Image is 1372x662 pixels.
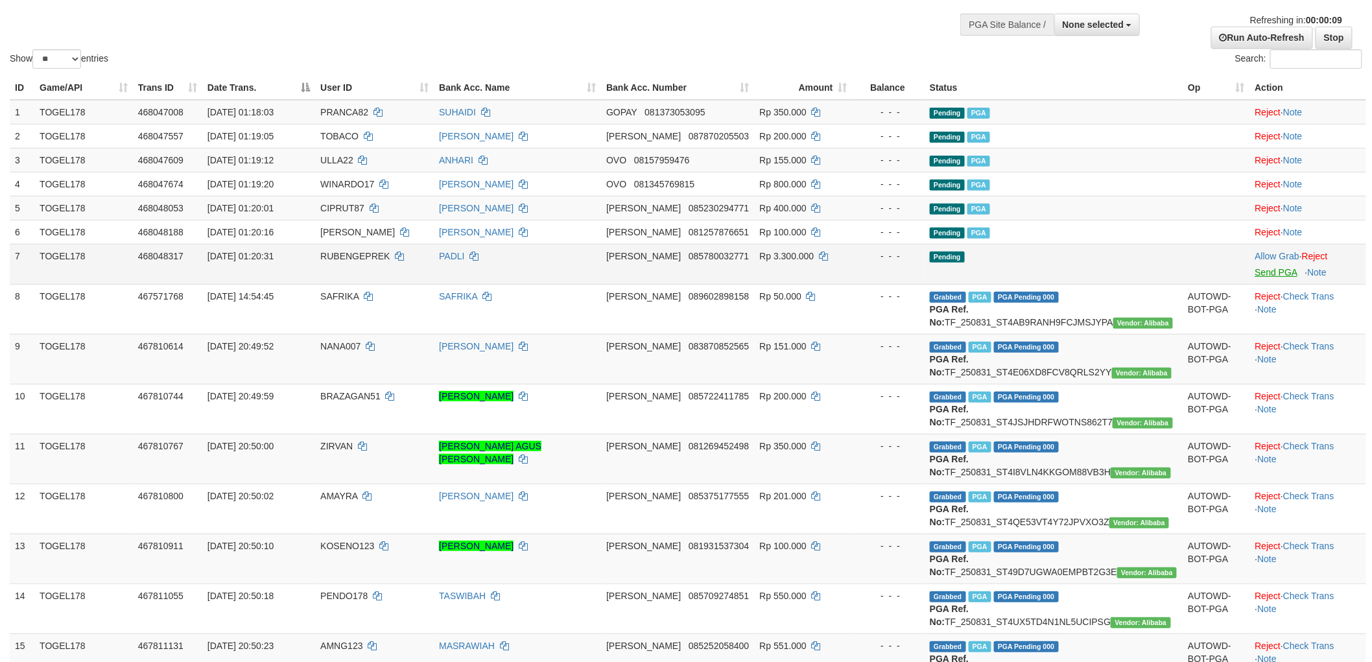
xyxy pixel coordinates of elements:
a: Check Trans [1283,591,1334,601]
td: TF_250831_ST4QE53VT4Y72JPVXO3Z [925,484,1183,534]
a: TASWIBAH [439,591,486,601]
span: Copy 089602898158 to clipboard [689,291,749,301]
span: Vendor URL: https://settle4.1velocity.biz [1117,567,1177,578]
a: [PERSON_NAME] [439,341,514,351]
span: [PERSON_NAME] [606,291,681,301]
span: Rp 50.000 [759,291,801,301]
th: Amount: activate to sort column ascending [754,76,852,100]
input: Search: [1270,49,1362,69]
span: PGA Pending [994,342,1059,353]
span: 468047557 [138,131,183,141]
td: TOGEL178 [34,434,133,484]
span: Marked by bilcs1 [967,204,990,215]
span: Rp 800.000 [759,179,806,189]
td: · · [1250,584,1366,633]
b: PGA Ref. No: [930,404,969,427]
span: Copy 085709274851 to clipboard [689,591,749,601]
span: 468047674 [138,179,183,189]
th: Status [925,76,1183,100]
span: Pending [930,228,965,239]
span: Rp 350.000 [759,441,806,451]
td: TOGEL178 [34,384,133,434]
div: - - - [858,178,919,191]
a: Note [1308,267,1327,278]
a: Note [1258,404,1277,414]
a: Reject [1255,541,1281,551]
a: Reject [1255,441,1281,451]
span: Marked by bilcs1 [969,491,991,502]
span: Marked by bilcs1 [969,342,991,353]
span: [DATE] 01:20:01 [207,203,274,213]
span: Pending [930,180,965,191]
a: [PERSON_NAME] [439,203,514,213]
span: Marked by bilcs1 [969,541,991,552]
b: PGA Ref. No: [930,604,969,627]
td: 4 [10,172,34,196]
span: BRAZAGAN51 [320,391,381,401]
td: 3 [10,148,34,172]
a: Reject [1255,179,1281,189]
span: [DATE] 20:49:59 [207,391,274,401]
span: Marked by bilcs1 [969,641,991,652]
div: - - - [858,290,919,303]
td: · · [1250,384,1366,434]
span: Vendor URL: https://settle4.1velocity.biz [1109,517,1169,528]
span: [PERSON_NAME] [606,251,681,261]
strong: 00:00:09 [1306,15,1342,25]
span: 468047609 [138,155,183,165]
a: PADLI [439,251,464,261]
span: AMNG123 [320,641,362,651]
td: TOGEL178 [34,484,133,534]
a: Note [1258,454,1277,464]
td: · · [1250,484,1366,534]
td: · · [1250,434,1366,484]
span: [DATE] 01:20:16 [207,227,274,237]
span: Pending [930,204,965,215]
span: 468047008 [138,107,183,117]
td: 13 [10,534,34,584]
span: PENDO178 [320,591,368,601]
span: PGA Pending [994,392,1059,403]
a: Note [1258,504,1277,514]
a: Note [1283,131,1303,141]
td: 5 [10,196,34,220]
td: TOGEL178 [34,334,133,384]
a: [PERSON_NAME] [439,391,514,401]
a: [PERSON_NAME] AGUS [PERSON_NAME] [439,441,541,464]
td: TOGEL178 [34,124,133,148]
span: [PERSON_NAME] [606,391,681,401]
span: [DATE] 01:20:31 [207,251,274,261]
span: RUBENGEPREK [320,251,390,261]
span: SAFRIKA [320,291,359,301]
span: Vendor URL: https://settle4.1velocity.biz [1113,318,1173,329]
a: SUHAIDI [439,107,476,117]
a: Reject [1255,641,1281,651]
span: Rp 350.000 [759,107,806,117]
span: Vendor URL: https://settle4.1velocity.biz [1111,467,1170,479]
span: Grabbed [930,541,966,552]
span: Marked by bilcs1 [969,442,991,453]
td: AUTOWD-BOT-PGA [1183,284,1249,334]
span: [PERSON_NAME] [606,203,681,213]
th: Bank Acc. Number: activate to sort column ascending [601,76,754,100]
span: Vendor URL: https://settle4.1velocity.biz [1113,418,1172,429]
div: - - - [858,639,919,652]
th: Game/API: activate to sort column ascending [34,76,133,100]
span: PGA Pending [994,491,1059,502]
a: Check Trans [1283,541,1334,551]
span: [DATE] 20:50:02 [207,491,274,501]
span: Rp 3.300.000 [759,251,814,261]
a: Note [1258,554,1277,564]
span: [PERSON_NAME] [606,227,681,237]
td: TOGEL178 [34,196,133,220]
span: Copy 08157959476 to clipboard [634,155,690,165]
div: - - - [858,490,919,502]
div: - - - [858,130,919,143]
td: 9 [10,334,34,384]
td: AUTOWD-BOT-PGA [1183,484,1249,534]
td: TF_250831_ST4UX5TD4N1NL5UCIPSG [925,584,1183,633]
span: 467811055 [138,591,183,601]
a: Reject [1302,251,1328,261]
span: [PERSON_NAME] [320,227,395,237]
td: · · [1250,534,1366,584]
